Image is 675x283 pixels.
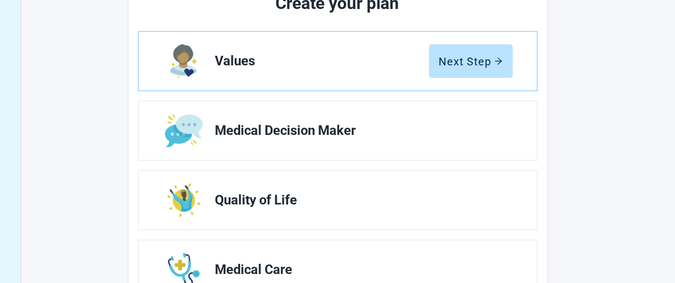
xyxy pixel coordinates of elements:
button: Next Steparrow-right [429,44,513,78]
span: arrow-right [494,57,503,65]
span: Medical Care [215,263,503,277]
div: Next Step [439,55,503,67]
span: Medical Decision Maker [215,124,503,138]
a: Edit Medical Decision Maker section [139,101,537,160]
span: Values [215,54,429,68]
a: Edit Quality of Life section [139,171,537,230]
a: Edit Values section [139,32,537,91]
span: Quality of Life [215,193,503,207]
